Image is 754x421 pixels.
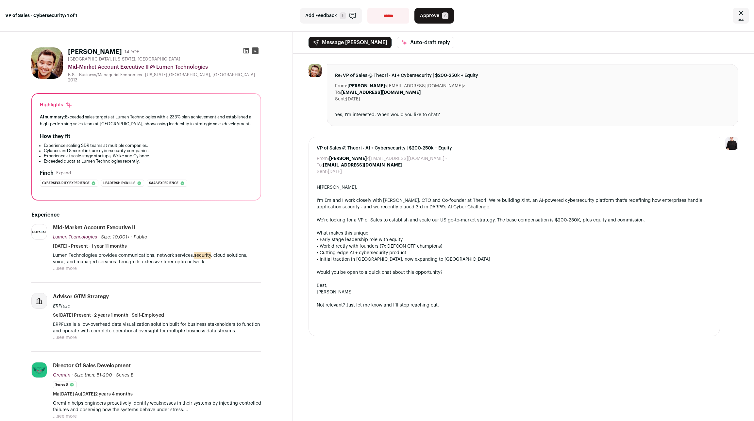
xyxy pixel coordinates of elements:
div: I'm Em and I work closely with [PERSON_NAME], CTO and Co-founder at Theori. We're building Xint, ... [317,197,712,210]
dt: Sent: [335,96,346,102]
div: Would you be open to a quick chat about this opportunity? [317,269,712,276]
span: Lumen Technologies [53,235,97,239]
b: [PERSON_NAME] [329,156,367,161]
div: Mid-Market Account Executive II [53,224,135,231]
span: · Size then: 51-200 [72,373,112,377]
h2: Finch [40,169,54,177]
span: Series B [116,373,134,377]
button: Message [PERSON_NAME] [309,37,392,48]
span: ERPfuze [53,304,70,308]
span: Ma[DATE] Au[DATE]2 years 4 months [53,391,133,397]
p: ERPFuze is a low-overhead data visualization solution built for business stakeholders to function... [53,321,261,334]
button: ...see more [53,334,77,341]
span: F [340,12,346,19]
div: Exceeded sales targets at Lumen Technologies with a 233% plan achievement and established a high-... [40,114,253,127]
img: 89df3dd7839f1f897a03133bc484f8db19d0736a580b5db3a0c7d3280a3c75d3.jpg [32,362,47,377]
span: · Size: 10,001+ [98,235,130,239]
b: [EMAIL_ADDRESS][DOMAIN_NAME] [323,163,402,167]
img: 5cd494753f64e5b673a46031807c81a880175ede24748e39b495decb3070ce47.jpg [32,230,47,234]
div: Yes, I'm interested. When would you like to chat? [335,112,730,118]
span: [GEOGRAPHIC_DATA], [US_STATE], [GEOGRAPHIC_DATA] [68,57,180,62]
h1: [PERSON_NAME] [68,47,122,57]
a: Close [733,8,749,24]
p: Lumen Technologies provides communications, network services, , cloud solutions, voice, and manag... [53,252,261,265]
div: B.S. - Business/Managerial Economics - [US_STATE][GEOGRAPHIC_DATA], [GEOGRAPHIC_DATA] - 2013 [68,72,261,83]
dd: [DATE] [328,168,342,175]
span: Se[DATE] Present · 2 years 1 month · Self-Employed [53,312,164,319]
dd: <[EMAIL_ADDRESS][DOMAIN_NAME]> [329,155,447,162]
span: Gremlin [53,373,70,377]
div: Mid-Market Account Executive II @ Lumen Technologies [68,63,261,71]
button: ...see more [53,265,77,272]
li: Experience scaling SDR teams at multiple companies. [44,143,253,148]
span: esc [738,17,744,22]
img: 9240684-medium_jpg [725,137,738,150]
div: [PERSON_NAME] [317,289,712,295]
div: What makes this unique: [317,230,712,237]
div: Advisor GTM Strategy [53,293,109,300]
span: · [131,234,132,240]
b: [PERSON_NAME] [347,84,385,88]
li: Cylance and SecureLink are cybersecurity companies. [44,148,253,153]
button: Auto-draft reply [397,37,454,48]
span: AI summary: [40,115,65,119]
button: Add Feedback F [300,8,362,24]
span: Public [134,235,147,239]
span: A [442,12,448,19]
dt: To: [335,89,341,96]
span: [DATE] - Present · 1 year 11 months [53,243,127,250]
div: 14 YOE [125,49,139,55]
span: Add Feedback [305,12,337,19]
dd: [DATE] [346,96,360,102]
li: Series B [53,381,77,388]
span: Re: VP of Sales @ Theori - AI + Cybersecurity | $200-250k + Equity [335,72,730,79]
span: · [113,372,115,378]
h2: How they fit [40,132,70,140]
h2: Experience [31,211,261,219]
dt: From: [317,155,329,162]
dt: From: [335,83,347,89]
li: Experience at scale-stage startups, Wrike and Cylance. [44,153,253,159]
div: • Work directly with founders (7x DEFCON CTF champions) [317,243,712,250]
dt: Sent: [317,168,328,175]
li: Exceeded quota at Lumen Technologies recently. [44,159,253,164]
div: H[PERSON_NAME], [317,184,712,191]
img: company-logo-placeholder-414d4e2ec0e2ddebbe968bf319fdfe5acfe0c9b87f798d344e800bc9a89632a0.png [32,293,47,308]
img: a53b4d9501644fdf2ea44f9ed60f9b4a7e938574331b71b6a0be132a771571ea.jpg [31,47,63,79]
span: Saas experience [149,180,178,186]
div: • Cutting-edge AI + cybersecurity product [317,250,712,256]
span: Leadership skills [103,180,135,186]
dd: <[EMAIL_ADDRESS][DOMAIN_NAME]> [347,83,465,89]
p: Gremlin helps engineers proactively identify weaknesses in their systems by injecting controlled ... [53,400,261,413]
div: Best, [317,282,712,289]
div: Not relevant? Just let me know and I’ll stop reaching out. [317,302,712,308]
dt: To: [317,162,323,168]
span: Approve [420,12,439,19]
div: • Initial traction in [GEOGRAPHIC_DATA], now expanding to [GEOGRAPHIC_DATA] [317,256,712,263]
button: ...see more [53,413,77,420]
div: Highlights [40,102,72,108]
span: Cybersecurity experience [42,180,90,186]
button: Approve A [414,8,454,24]
div: Director of Sales Development [53,362,131,369]
span: VP of Sales @ Theori - AI + Cybersecurity | $200-250k + Equity [317,145,712,151]
div: • Early-stage leadership role with equity [317,237,712,243]
button: Expand [56,170,71,176]
b: [EMAIL_ADDRESS][DOMAIN_NAME] [341,90,421,95]
img: a53b4d9501644fdf2ea44f9ed60f9b4a7e938574331b71b6a0be132a771571ea.jpg [309,64,322,77]
mark: security [194,252,211,259]
div: We're looking for a VP of Sales to establish and scale our US go-to-market strategy. The base com... [317,217,712,223]
strong: VP of Sales - Cybersecurity: 1 of 1 [5,12,77,19]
